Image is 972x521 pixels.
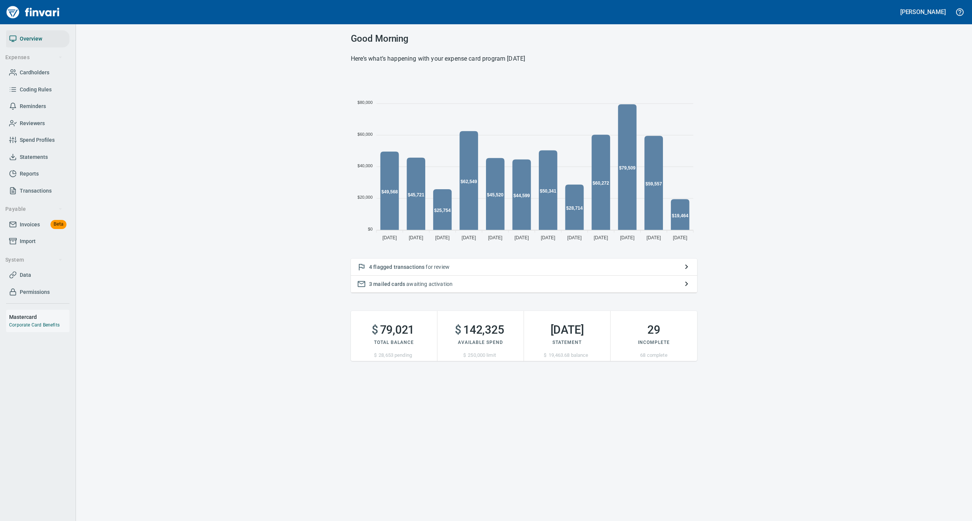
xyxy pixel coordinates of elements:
[514,235,529,240] tspan: [DATE]
[6,30,69,47] a: Overview
[900,8,946,16] h5: [PERSON_NAME]
[369,281,372,287] span: 3
[638,340,670,345] span: Incomplete
[6,182,69,199] a: Transactions
[9,313,69,321] h6: Mastercard
[6,216,69,233] a: InvoicesBeta
[20,270,31,280] span: Data
[620,235,634,240] tspan: [DATE]
[611,323,697,337] h2: 29
[6,64,69,81] a: Cardholders
[373,264,424,270] span: flagged transactions
[673,235,687,240] tspan: [DATE]
[409,235,423,240] tspan: [DATE]
[2,50,66,64] button: Expenses
[594,235,608,240] tspan: [DATE]
[369,263,679,271] p: for review
[5,53,63,62] span: Expenses
[351,33,697,44] h3: Good Morning
[20,169,39,179] span: Reports
[435,235,450,240] tspan: [DATE]
[6,132,69,149] a: Spend Profiles
[358,100,373,105] tspan: $80,000
[368,227,372,231] tspan: $0
[20,34,42,44] span: Overview
[6,115,69,132] a: Reviewers
[6,98,69,115] a: Reminders
[369,264,372,270] span: 4
[358,195,373,199] tspan: $20,000
[358,132,373,137] tspan: $60,000
[50,220,66,229] span: Beta
[373,281,405,287] span: mailed cards
[20,68,49,77] span: Cardholders
[20,135,55,145] span: Spend Profiles
[462,235,476,240] tspan: [DATE]
[6,233,69,250] a: Import
[351,53,697,64] h6: Here’s what’s happening with your expense card program [DATE]
[20,220,40,229] span: Invoices
[351,276,697,293] button: 3 mailed cards awaiting activation
[20,102,46,111] span: Reminders
[611,352,697,359] p: 68 complete
[611,311,697,361] button: 29Incomplete68 complete
[369,280,679,288] p: awaiting activation
[567,235,582,240] tspan: [DATE]
[6,149,69,166] a: Statements
[9,322,60,328] a: Corporate Card Benefits
[647,235,661,240] tspan: [DATE]
[541,235,555,240] tspan: [DATE]
[6,81,69,98] a: Coding Rules
[898,6,948,18] button: [PERSON_NAME]
[20,287,50,297] span: Permissions
[382,235,397,240] tspan: [DATE]
[5,255,63,265] span: System
[20,85,52,94] span: Coding Rules
[488,235,502,240] tspan: [DATE]
[20,152,48,162] span: Statements
[2,253,66,267] button: System
[5,204,63,214] span: Payable
[2,202,66,216] button: Payable
[351,259,697,276] button: 4 flagged transactions for review
[20,119,45,128] span: Reviewers
[358,163,373,168] tspan: $40,000
[6,284,69,301] a: Permissions
[20,186,52,196] span: Transactions
[6,267,69,284] a: Data
[20,237,36,246] span: Import
[5,3,62,21] img: Finvari
[6,165,69,182] a: Reports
